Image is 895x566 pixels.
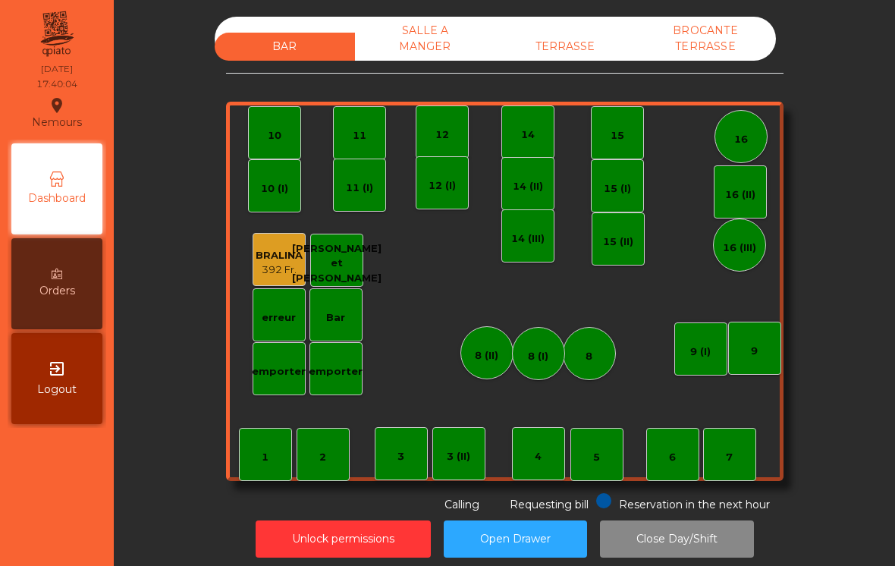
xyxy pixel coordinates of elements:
[603,234,633,250] div: 15 (II)
[252,364,306,379] div: emporter
[429,178,456,193] div: 12 (I)
[353,128,366,143] div: 11
[535,449,542,464] div: 4
[611,128,624,143] div: 15
[261,181,288,197] div: 10 (I)
[39,283,75,299] span: Orders
[593,450,600,465] div: 5
[604,181,631,197] div: 15 (I)
[319,450,326,465] div: 2
[447,449,470,464] div: 3 (II)
[256,520,431,558] button: Unlock permissions
[723,241,756,256] div: 16 (III)
[32,94,82,132] div: Nemours
[256,248,303,263] div: BRALINA
[669,450,676,465] div: 6
[215,33,355,61] div: BAR
[521,127,535,143] div: 14
[28,190,86,206] span: Dashboard
[37,382,77,398] span: Logout
[36,77,77,91] div: 17:40:04
[262,450,268,465] div: 1
[513,179,543,194] div: 14 (II)
[734,132,748,147] div: 16
[256,263,303,278] div: 392 Fr.
[292,241,382,286] div: [PERSON_NAME] et [PERSON_NAME]
[309,364,363,379] div: emporter
[48,360,66,378] i: exit_to_app
[48,96,66,115] i: location_on
[326,310,345,325] div: Bar
[355,17,495,61] div: SALLE A MANGER
[444,498,479,511] span: Calling
[511,231,545,247] div: 14 (III)
[444,520,587,558] button: Open Drawer
[262,310,296,325] div: erreur
[495,33,636,61] div: TERRASSE
[41,62,73,76] div: [DATE]
[636,17,776,61] div: BROCANTE TERRASSE
[725,187,755,203] div: 16 (II)
[475,348,498,363] div: 8 (II)
[690,344,711,360] div: 9 (I)
[726,450,733,465] div: 7
[510,498,589,511] span: Requesting bill
[435,127,449,143] div: 12
[751,344,758,359] div: 9
[600,520,754,558] button: Close Day/Shift
[346,181,373,196] div: 11 (I)
[586,349,592,364] div: 8
[619,498,770,511] span: Reservation in the next hour
[397,449,404,464] div: 3
[528,349,548,364] div: 8 (I)
[268,128,281,143] div: 10
[38,8,75,61] img: qpiato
